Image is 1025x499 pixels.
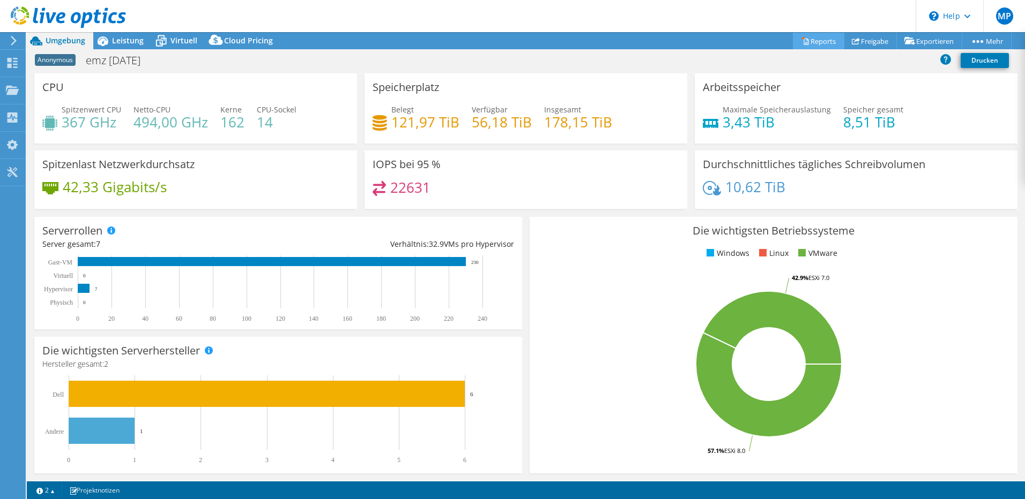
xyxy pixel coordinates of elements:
[29,483,62,497] a: 2
[133,456,136,464] text: 1
[44,285,73,293] text: Hypervisor
[265,456,269,464] text: 3
[704,247,749,259] li: Windows
[95,286,98,292] text: 7
[170,35,197,46] span: Virtuell
[83,273,86,278] text: 0
[257,116,296,128] h4: 14
[544,104,581,115] span: Insgesamt
[391,116,459,128] h4: 121,97 TiB
[703,81,781,93] h3: Arbeitsspeicher
[723,104,831,115] span: Maximale Speicherauslastung
[53,391,64,398] text: Dell
[929,11,939,21] svg: \n
[463,456,466,464] text: 6
[210,315,216,322] text: 80
[42,358,514,370] h4: Hersteller gesamt:
[42,81,64,93] h3: CPU
[343,315,352,322] text: 160
[843,116,903,128] h4: 8,51 TiB
[133,104,170,115] span: Netto-CPU
[429,239,444,249] span: 32.9
[331,456,335,464] text: 4
[81,55,157,66] h1: emz [DATE]
[844,33,897,49] a: Freigabe
[410,315,420,322] text: 200
[708,447,724,455] tspan: 57.1%
[176,315,182,322] text: 60
[46,35,85,46] span: Umgebung
[756,247,789,259] li: Linux
[471,260,479,265] text: 230
[42,238,278,250] div: Server gesamt:
[723,116,831,128] h4: 3,43 TiB
[808,274,829,282] tspan: ESXi 7.0
[67,456,70,464] text: 0
[444,315,454,322] text: 220
[896,33,962,49] a: Exportieren
[843,104,903,115] span: Speicher gesamt
[544,116,612,128] h4: 178,15 TiB
[224,35,273,46] span: Cloud Pricing
[42,345,200,357] h3: Die wichtigsten Serverhersteller
[199,456,202,464] text: 2
[472,116,532,128] h4: 56,18 TiB
[62,483,127,497] a: Projektnotizen
[724,447,745,455] tspan: ESXi 8.0
[242,315,251,322] text: 100
[220,116,244,128] h4: 162
[725,181,785,193] h4: 10,62 TiB
[961,53,1009,68] a: Drucken
[220,104,242,115] span: Kerne
[62,104,121,115] span: Spitzenwert CPU
[62,116,121,128] h4: 367 GHz
[42,225,102,237] h3: Serverrollen
[538,225,1009,237] h3: Die wichtigsten Betriebssysteme
[376,315,386,322] text: 180
[63,181,167,193] h4: 42,33 Gigabits/s
[792,274,808,282] tspan: 42.9%
[76,315,79,322] text: 0
[276,315,285,322] text: 120
[257,104,296,115] span: CPU-Sockel
[373,81,439,93] h3: Speicherplatz
[83,300,86,305] text: 0
[703,158,925,170] h3: Durchschnittliches tägliches Schreibvolumen
[45,428,64,435] text: Andere
[478,315,487,322] text: 240
[793,33,844,49] a: Reports
[53,272,73,279] text: Virtuell
[42,158,195,170] h3: Spitzenlast Netzwerkdurchsatz
[140,428,143,434] text: 1
[112,35,144,46] span: Leistung
[472,104,508,115] span: Verfügbar
[48,259,73,266] text: Gast-VM
[996,7,1013,25] span: MP
[796,247,837,259] li: VMware
[391,104,414,115] span: Belegt
[142,315,148,322] text: 40
[50,299,73,306] text: Physisch
[108,315,115,322] text: 20
[278,238,514,250] div: Verhältnis: VMs pro Hypervisor
[35,54,76,66] span: Anonymous
[373,158,441,170] h3: IOPS bei 95 %
[397,456,400,464] text: 5
[104,359,108,369] span: 2
[390,182,430,193] h4: 22631
[962,33,1012,49] a: Mehr
[309,315,318,322] text: 140
[470,391,473,397] text: 6
[133,116,208,128] h4: 494,00 GHz
[96,239,100,249] span: 7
